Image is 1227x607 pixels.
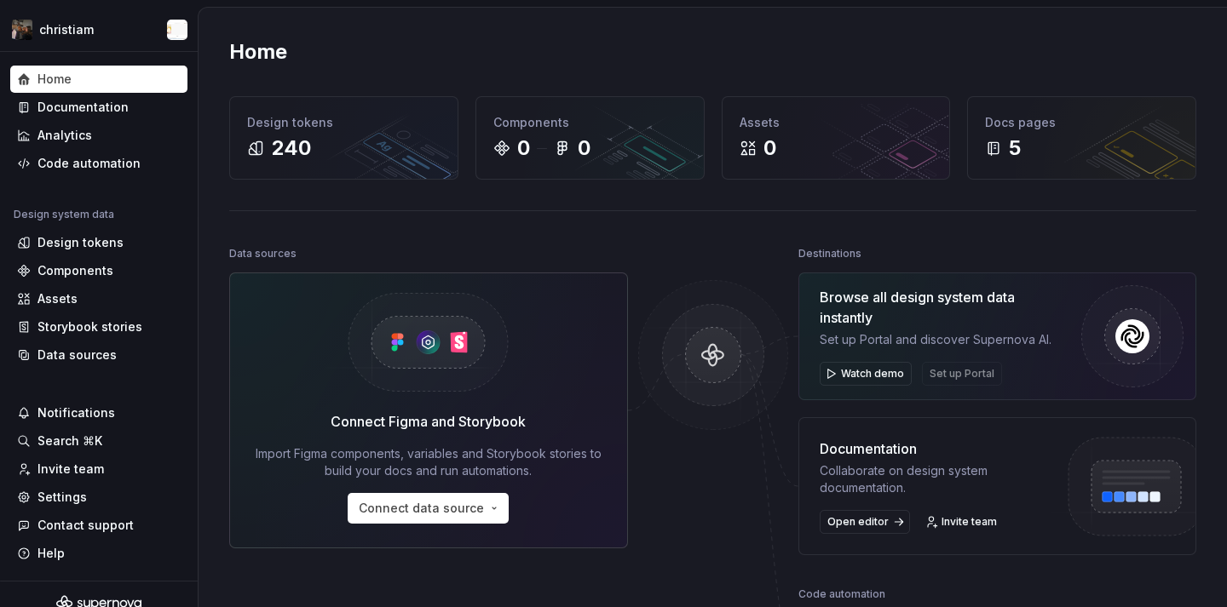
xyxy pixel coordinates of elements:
[10,399,187,427] button: Notifications
[798,242,861,266] div: Destinations
[39,21,94,38] div: christiam
[10,66,187,93] a: Home
[229,242,297,266] div: Data sources
[10,122,187,149] a: Analytics
[967,96,1196,180] a: Docs pages5
[37,545,65,562] div: Help
[37,71,72,88] div: Home
[359,500,484,517] span: Connect data source
[1009,135,1021,162] div: 5
[37,290,78,307] div: Assets
[820,362,912,386] button: Watch demo
[820,287,1069,328] div: Browse all design system data instantly
[10,257,187,284] a: Components
[37,404,115,421] div: Notifications
[37,346,117,364] div: Data sources
[820,331,1069,348] div: Set up Portal and discover Supernova AI.
[37,489,87,506] div: Settings
[348,493,509,524] button: Connect data source
[247,114,441,131] div: Design tokens
[475,96,705,180] a: Components00
[37,234,124,251] div: Design tokens
[798,582,885,606] div: Code automation
[820,510,910,534] a: Open editor
[10,285,187,312] a: Assets
[942,515,997,529] span: Invite team
[37,461,104,478] div: Invite team
[37,155,141,172] div: Code automation
[10,512,187,539] button: Contact support
[10,94,187,121] a: Documentation
[254,445,603,479] div: Import Figma components, variables and Storybook stories to build your docs and run automations.
[229,96,458,180] a: Design tokens240
[985,114,1178,131] div: Docs pages
[10,150,187,177] a: Code automation
[12,20,32,40] img: 6406f678-1b55-468d-98ac-69dd53595fce.png
[10,341,187,369] a: Data sources
[10,229,187,256] a: Design tokens
[820,438,1053,459] div: Documentation
[578,135,590,162] div: 0
[10,455,187,483] a: Invite team
[493,114,687,131] div: Components
[14,208,114,221] div: Design system data
[37,262,113,279] div: Components
[10,313,187,341] a: Storybook stories
[37,432,102,450] div: Search ⌘K
[3,11,194,48] button: christiamNikki Craciun
[10,540,187,567] button: Help
[167,20,187,40] img: Nikki Craciun
[722,96,951,180] a: Assets0
[37,127,92,144] div: Analytics
[820,462,1053,496] div: Collaborate on design system documentation.
[827,515,889,529] span: Open editor
[37,517,134,534] div: Contact support
[37,99,129,116] div: Documentation
[10,427,187,455] button: Search ⌘K
[331,411,526,432] div: Connect Figma and Storybook
[229,38,287,66] h2: Home
[517,135,530,162] div: 0
[841,367,904,381] span: Watch demo
[271,135,311,162] div: 240
[920,510,1005,534] a: Invite team
[763,135,776,162] div: 0
[10,484,187,511] a: Settings
[740,114,933,131] div: Assets
[37,318,142,335] div: Storybook stories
